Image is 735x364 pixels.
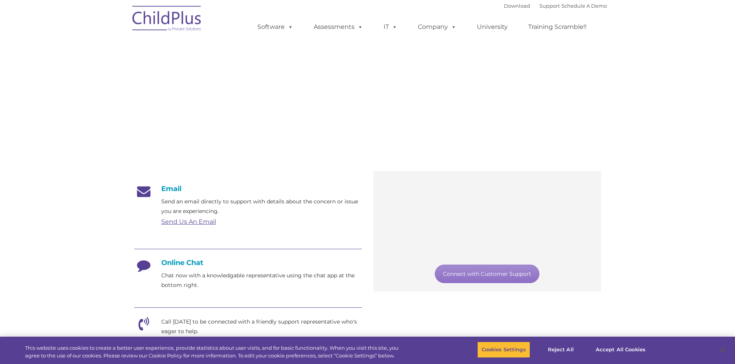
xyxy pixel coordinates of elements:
[504,3,607,9] font: |
[520,19,594,35] a: Training Scramble!!
[134,185,362,193] h4: Email
[561,3,607,9] a: Schedule A Demo
[161,271,362,290] p: Chat now with a knowledgable representative using the chat app at the bottom right.
[161,197,362,216] p: Send an email directly to support with details about the concern or issue you are experiencing.
[134,258,362,267] h4: Online Chat
[469,19,515,35] a: University
[306,19,371,35] a: Assessments
[537,342,585,358] button: Reject All
[161,317,362,336] p: Call [DATE] to be connected with a friendly support representative who's eager to help.
[410,19,464,35] a: Company
[435,265,539,283] a: Connect with Customer Support
[539,3,560,9] a: Support
[128,0,206,39] img: ChildPlus by Procare Solutions
[504,3,530,9] a: Download
[376,19,405,35] a: IT
[591,342,650,358] button: Accept All Cookies
[477,342,530,358] button: Cookies Settings
[25,344,404,359] div: This website uses cookies to create a better user experience, provide statistics about user visit...
[250,19,301,35] a: Software
[714,341,731,358] button: Close
[161,218,216,225] a: Send Us An Email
